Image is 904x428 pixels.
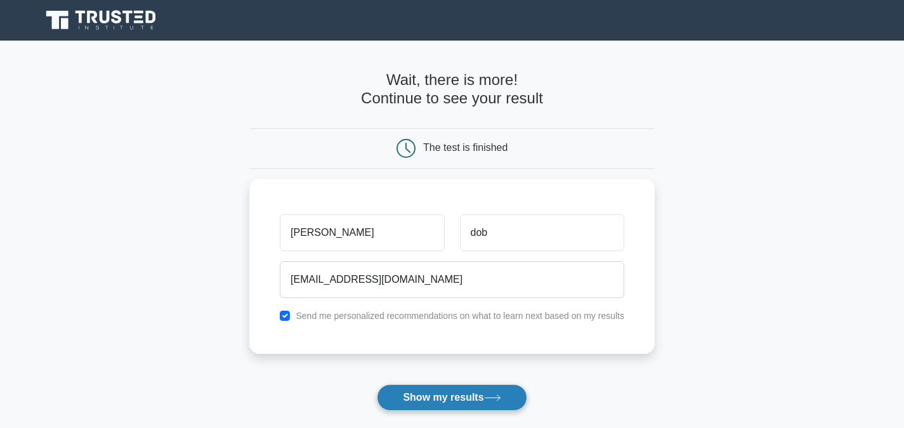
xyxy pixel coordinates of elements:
[423,142,508,153] div: The test is finished
[280,214,444,251] input: First name
[377,384,527,411] button: Show my results
[280,261,624,298] input: Email
[460,214,624,251] input: Last name
[296,311,624,321] label: Send me personalized recommendations on what to learn next based on my results
[249,71,655,108] h4: Wait, there is more! Continue to see your result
